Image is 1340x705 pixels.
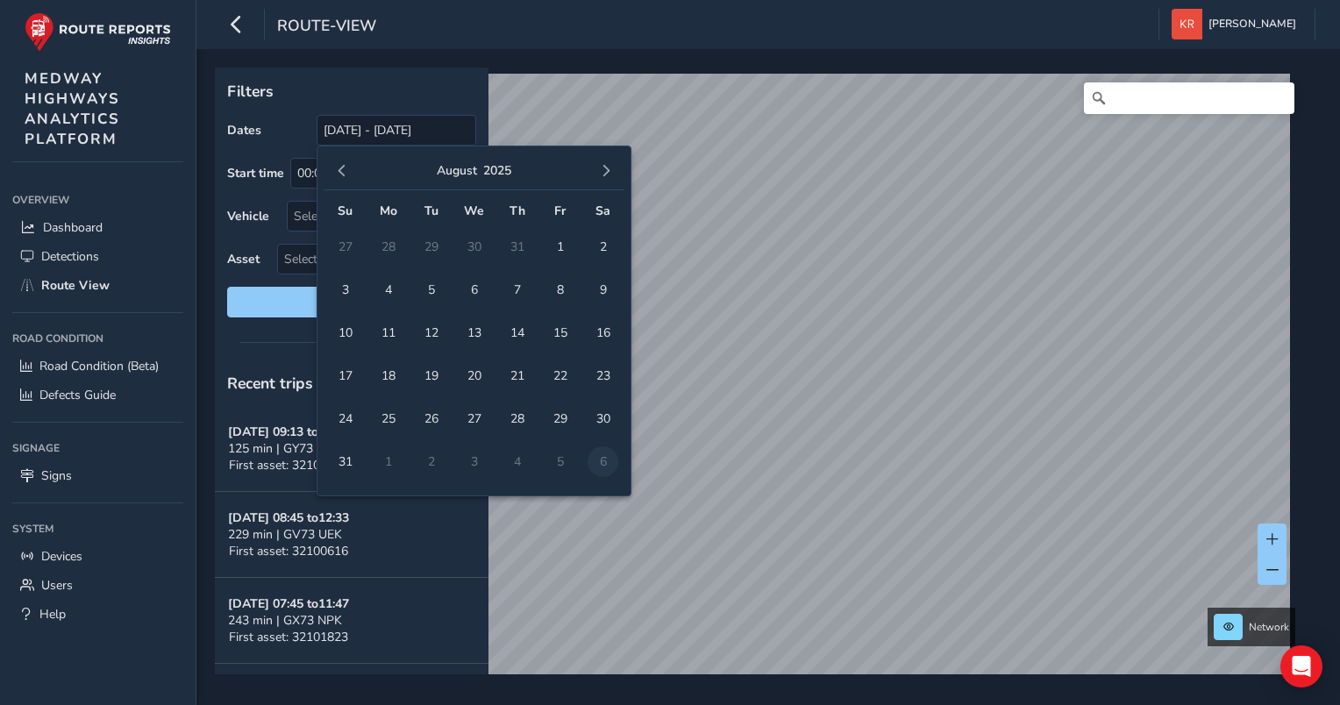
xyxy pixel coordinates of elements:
span: route-view [277,15,376,39]
span: 28 [502,403,532,434]
span: MEDWAY HIGHWAYS ANALYTICS PLATFORM [25,68,120,149]
span: 12 [416,317,446,348]
span: 25 [373,403,403,434]
span: 16 [588,317,618,348]
button: August [437,162,477,179]
div: Overview [12,187,183,213]
span: 24 [330,403,360,434]
a: Users [12,571,183,600]
span: Sa [595,203,610,219]
strong: [DATE] 09:13 to 11:17 [228,424,349,440]
span: Road Condition (Beta) [39,358,159,374]
span: 125 min | GY73 YZE [228,440,338,457]
div: Open Intercom Messenger [1280,645,1322,687]
span: Help [39,606,66,623]
span: Select an asset code [278,245,446,274]
img: rr logo [25,12,171,52]
span: 6 [459,274,489,305]
img: diamond-layout [1172,9,1202,39]
span: 27 [459,403,489,434]
span: 15 [545,317,575,348]
a: Road Condition (Beta) [12,352,183,381]
button: [PERSON_NAME] [1172,9,1302,39]
span: 1 [545,231,575,262]
span: Reset filters [240,294,463,310]
strong: [DATE] 08:45 to 12:33 [228,509,349,526]
label: Dates [227,122,261,139]
label: Vehicle [227,208,269,224]
span: Defects Guide [39,387,116,403]
span: Network [1249,620,1289,634]
button: Reset filters [227,287,476,317]
a: Route View [12,271,183,300]
div: Signage [12,435,183,461]
span: 22 [545,360,575,391]
span: Recent trips [227,373,313,394]
span: Fr [554,203,566,219]
span: 5 [416,274,446,305]
span: 9 [588,274,618,305]
span: 3 [330,274,360,305]
span: Dashboard [43,219,103,236]
div: Road Condition [12,325,183,352]
canvas: Map [221,74,1290,694]
span: 21 [502,360,532,391]
span: We [464,203,484,219]
span: 18 [373,360,403,391]
span: 2 [588,231,618,262]
span: 19 [416,360,446,391]
label: Start time [227,165,284,182]
input: Search [1084,82,1294,114]
span: Signs [41,467,72,484]
a: Devices [12,542,183,571]
p: Filters [227,80,476,103]
a: Help [12,600,183,629]
span: Su [338,203,353,219]
span: 14 [502,317,532,348]
span: First asset: 32100129 [229,457,348,474]
span: 29 [545,403,575,434]
span: 10 [330,317,360,348]
strong: [DATE] 07:45 to 11:47 [228,595,349,612]
span: Devices [41,548,82,565]
a: Dashboard [12,213,183,242]
span: 8 [545,274,575,305]
div: System [12,516,183,542]
span: Th [510,203,525,219]
span: Tu [424,203,438,219]
span: 17 [330,360,360,391]
div: Select vehicle [288,202,446,231]
span: 11 [373,317,403,348]
span: [PERSON_NAME] [1208,9,1296,39]
button: 2025 [483,162,511,179]
span: 4 [373,274,403,305]
button: [DATE] 09:13 to11:17125 min | GY73 YZEFirst asset: 32100129 [215,406,488,492]
span: 30 [588,403,618,434]
label: Asset [227,251,260,267]
span: 13 [459,317,489,348]
button: [DATE] 07:45 to11:47243 min | GX73 NPKFirst asset: 32101823 [215,578,488,664]
span: Mo [380,203,397,219]
span: Detections [41,248,99,265]
span: First asset: 32101823 [229,629,348,645]
span: 31 [330,446,360,477]
span: 229 min | GV73 UEK [228,526,342,543]
span: First asset: 32100616 [229,543,348,559]
span: Users [41,577,73,594]
span: Route View [41,277,110,294]
a: Signs [12,461,183,490]
span: 26 [416,403,446,434]
button: [DATE] 08:45 to12:33229 min | GV73 UEKFirst asset: 32100616 [215,492,488,578]
a: Detections [12,242,183,271]
span: 20 [459,360,489,391]
span: 7 [502,274,532,305]
span: 23 [588,360,618,391]
a: Defects Guide [12,381,183,409]
span: 243 min | GX73 NPK [228,612,342,629]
